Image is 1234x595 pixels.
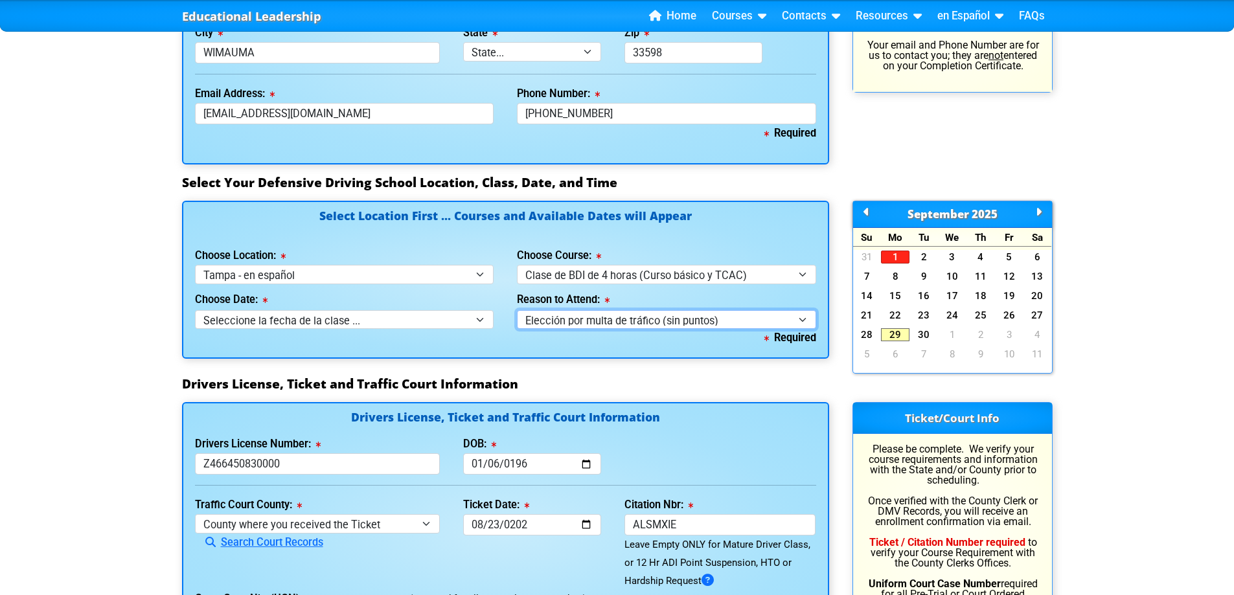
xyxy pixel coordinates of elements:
[517,89,600,99] label: Phone Number:
[853,403,1052,434] h3: Ticket/Court Info
[938,251,966,264] a: 3
[881,251,909,264] a: 1
[869,578,1001,590] b: Uniform Court Case Number
[853,309,882,322] a: 21
[881,309,909,322] a: 22
[966,348,995,361] a: 9
[644,6,702,26] a: Home
[463,514,601,535] input: mm/dd/yyyy
[938,270,966,283] a: 10
[182,175,1053,190] h3: Select Your Defensive Driving School Location, Class, Date, and Time
[966,251,995,264] a: 4
[853,348,882,361] a: 5
[195,210,816,237] h4: Select Location First ... Courses and Available Dates will Appear
[853,289,882,302] a: 14
[995,348,1023,361] a: 10
[881,289,909,302] a: 15
[909,289,938,302] a: 16
[463,453,601,475] input: mm/dd/yyyy
[517,251,601,261] label: Choose Course:
[182,6,321,27] a: Educational Leadership
[995,228,1023,247] div: Fr
[851,6,927,26] a: Resources
[966,328,995,341] a: 2
[966,228,995,247] div: Th
[463,439,496,449] label: DOB:
[195,295,268,305] label: Choose Date:
[909,270,938,283] a: 9
[865,40,1040,71] p: Your email and Phone Number are for us to contact you; they are entered on your Completion Certif...
[995,328,1023,341] a: 3
[195,412,816,425] h4: Drivers License, Ticket and Traffic Court Information
[182,376,1053,392] h3: Drivers License, Ticket and Traffic Court Information
[932,6,1009,26] a: en Español
[972,207,998,221] span: 2025
[195,28,223,38] label: City
[195,500,302,510] label: Traffic Court County:
[1023,328,1052,341] a: 4
[853,270,882,283] a: 7
[517,103,816,124] input: Where we can reach you
[624,535,816,590] div: Leave Empty ONLY for Mature Driver Class, or 12 Hr ADI Point Suspension, HTO or Hardship Request
[764,331,816,344] b: Required
[853,228,882,247] div: Su
[764,127,816,139] b: Required
[777,6,845,26] a: Contacts
[195,439,321,449] label: Drivers License Number:
[517,295,610,305] label: Reason to Attend:
[869,536,1025,548] b: Ticket / Citation Number required
[624,28,649,38] label: Zip
[908,207,969,221] span: September
[881,228,909,247] div: Mo
[909,348,938,361] a: 7
[624,514,816,535] input: Format: A15CHIC or 1234-ABC
[853,328,882,341] a: 28
[938,309,966,322] a: 24
[966,289,995,302] a: 18
[909,309,938,322] a: 23
[1023,228,1052,247] div: Sa
[624,500,693,510] label: Citation Nbr:
[938,228,966,247] div: We
[881,328,909,341] a: 29
[1014,6,1050,26] a: FAQs
[938,289,966,302] a: 17
[938,348,966,361] a: 8
[1023,289,1052,302] a: 20
[995,270,1023,283] a: 12
[1023,348,1052,361] a: 11
[1023,309,1052,322] a: 27
[995,251,1023,264] a: 5
[1023,270,1052,283] a: 13
[909,251,938,264] a: 2
[707,6,771,26] a: Courses
[853,251,882,264] a: 31
[463,28,497,38] label: State
[195,251,286,261] label: Choose Location:
[909,228,938,247] div: Tu
[966,309,995,322] a: 25
[995,309,1023,322] a: 26
[909,328,938,341] a: 30
[881,270,909,283] a: 8
[195,536,323,548] a: Search Court Records
[463,500,529,510] label: Ticket Date:
[938,328,966,341] a: 1
[966,270,995,283] a: 11
[195,453,440,475] input: License or Florida ID Card Nbr
[195,89,275,99] label: Email Address:
[881,348,909,361] a: 6
[624,42,762,63] input: 33123
[988,49,1003,62] u: not
[195,42,440,63] input: Tallahassee
[995,289,1023,302] a: 19
[1023,251,1052,264] a: 6
[195,103,494,124] input: myname@domain.com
